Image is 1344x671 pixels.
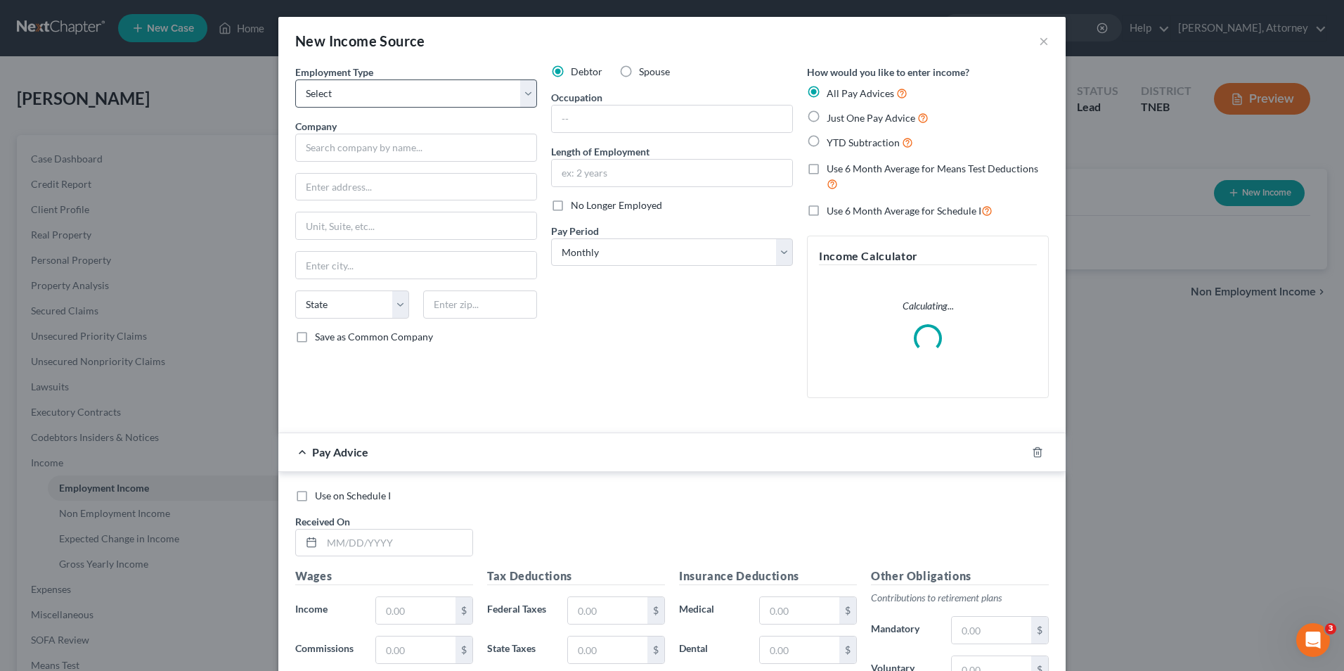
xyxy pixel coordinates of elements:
[315,331,433,343] span: Save as Common Company
[552,160,792,186] input: ex: 2 years
[296,212,536,239] input: Unit, Suite, etc...
[839,597,856,624] div: $
[864,616,944,644] label: Mandatory
[376,597,455,624] input: 0.00
[487,568,665,585] h5: Tax Deductions
[672,596,752,625] label: Medical
[322,530,472,556] input: MM/DD/YYYY
[455,597,472,624] div: $
[760,597,839,624] input: 0.00
[952,617,1031,644] input: 0.00
[551,90,602,105] label: Occupation
[871,568,1049,585] h5: Other Obligations
[639,65,670,77] span: Spouse
[647,597,664,624] div: $
[552,106,792,132] input: --
[551,144,650,159] label: Length of Employment
[551,225,599,237] span: Pay Period
[819,248,1037,265] h5: Income Calculator
[423,290,537,319] input: Enter zip...
[827,162,1038,174] span: Use 6 Month Average for Means Test Deductions
[827,205,981,217] span: Use 6 Month Average for Schedule I
[295,66,373,78] span: Employment Type
[1031,617,1048,644] div: $
[1325,623,1336,634] span: 3
[871,591,1049,605] p: Contributions to retirement plans
[455,637,472,663] div: $
[839,637,856,663] div: $
[315,490,391,501] span: Use on Schedule I
[760,637,839,663] input: 0.00
[1296,623,1330,657] iframe: Intercom live chat
[376,637,455,663] input: 0.00
[480,636,560,664] label: State Taxes
[571,199,662,211] span: No Longer Employed
[295,603,328,615] span: Income
[672,636,752,664] label: Dental
[288,636,368,664] label: Commissions
[568,637,647,663] input: 0.00
[480,596,560,625] label: Federal Taxes
[819,299,1037,313] p: Calculating...
[295,516,350,528] span: Received On
[827,136,900,148] span: YTD Subtraction
[679,568,857,585] h5: Insurance Deductions
[295,31,425,51] div: New Income Source
[571,65,602,77] span: Debtor
[827,87,894,99] span: All Pay Advices
[568,597,647,624] input: 0.00
[296,252,536,279] input: Enter city...
[647,637,664,663] div: $
[312,445,368,459] span: Pay Advice
[807,65,969,79] label: How would you like to enter income?
[827,112,915,124] span: Just One Pay Advice
[1039,32,1049,49] button: ×
[295,120,337,132] span: Company
[295,134,537,162] input: Search company by name...
[295,568,473,585] h5: Wages
[296,174,536,200] input: Enter address...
